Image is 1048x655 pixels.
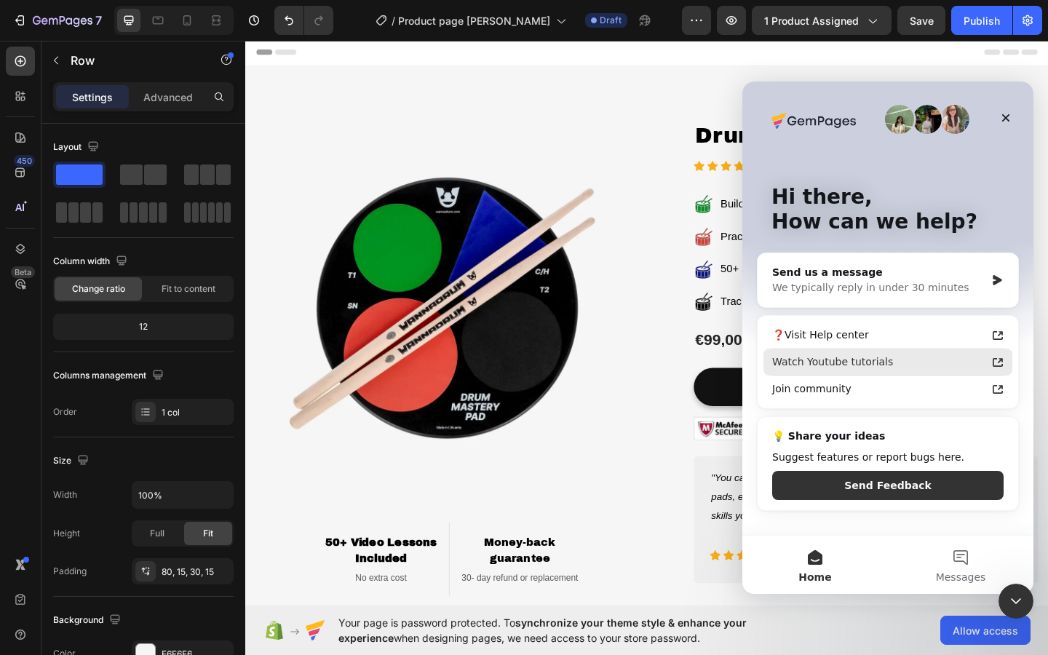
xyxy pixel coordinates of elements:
span: Track your progress and stay motivated [517,279,720,292]
span: / [392,13,395,28]
p: 7 [95,12,102,29]
h2: Drum Mastery Pad [488,88,862,122]
p: Row [71,52,194,69]
div: €129,00 [547,316,611,341]
pre: You saved €30,00 [617,317,731,340]
button: Save [897,6,945,35]
span: Draft [600,14,622,27]
div: Background [53,611,124,630]
div: Beta [11,266,35,278]
strong: Marijus [593,565,630,576]
button: 7 [6,6,108,35]
strong: Included [119,559,175,571]
div: 450 [14,155,35,167]
div: CLAIM THIS OFFER [588,368,710,389]
span: 90% of kids saw improvement [DATE] [565,132,743,144]
span: Product page [PERSON_NAME] [398,13,550,28]
div: €99,00 [488,316,541,341]
div: Layout [53,138,102,157]
span: 50+ step-by-step video lessons [517,244,678,256]
button: Allow access [940,616,1031,645]
span: No extra cost [119,581,175,592]
iframe: Design area [245,39,1048,607]
div: 80, 15, 30, 15 [162,565,230,579]
span: Fit to content [162,282,215,295]
span: Build speed, control, and groove [517,173,683,186]
button: CLAIM THIS OFFER [488,358,827,400]
span: Change ratio [72,282,125,295]
div: 1 col [162,406,230,419]
span: Fit [203,527,213,540]
div: Column width [53,252,130,271]
div: Order [53,405,77,418]
div: Height [53,527,80,540]
button: 1 product assigned [752,6,892,35]
iframe: Intercom live chat [999,584,1033,619]
p: Settings [72,90,113,105]
div: 12 [56,317,231,337]
div: Width [53,488,77,501]
span: 30- day refund or replacement [235,581,362,592]
span: Save [910,15,934,27]
span: synchronize your theme style & enhance your experience [338,616,747,644]
span: Practice anytime without disturbing others [517,209,732,221]
p: Advanced [143,90,193,105]
span: guarantee [266,559,332,571]
i: "You can practice anywhere without a drum set — and unlike other pads, each section sounds and fe... [507,472,840,525]
span: Full [150,527,164,540]
div: Undo/Redo [274,6,333,35]
div: Padding [53,565,87,578]
span: Your page is password protected. To when designing pages, we need access to your store password. [338,615,803,646]
span: 1 product assigned [764,13,859,28]
input: Auto [132,482,233,508]
div: Columns management [53,366,167,386]
div: Publish [964,13,1000,28]
div: Size [53,451,92,471]
span: Money-back [260,541,338,554]
button: Publish [951,6,1012,35]
iframe: Intercom live chat [742,82,1033,594]
span: Allow access [953,623,1018,638]
span: — , Pro Drummer & Co-Founder [582,565,779,576]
